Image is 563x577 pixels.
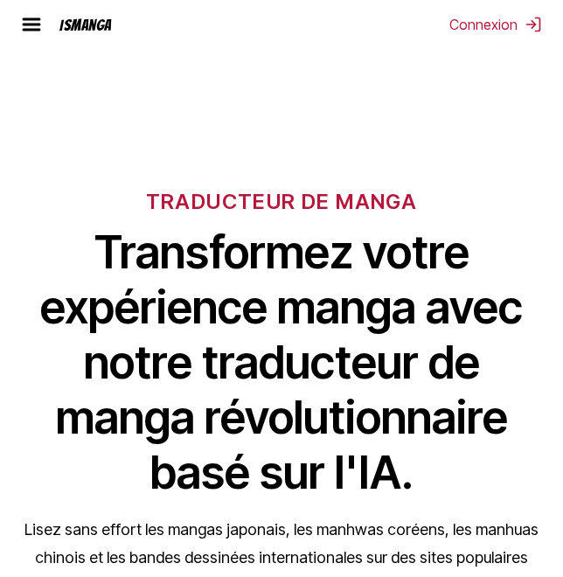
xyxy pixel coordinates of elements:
div: IsManga [59,17,112,33]
button: Connexion [449,16,542,33]
h1: Transformez votre expérience manga avec notre traducteur de manga révolutionnaire basé sur l'IA. [21,225,542,500]
h6: TRADUCTEUR DE MANGA [146,189,418,214]
a: IsManga [52,17,143,33]
img: hamburger [21,14,42,35]
img: Sign out [525,16,542,33]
